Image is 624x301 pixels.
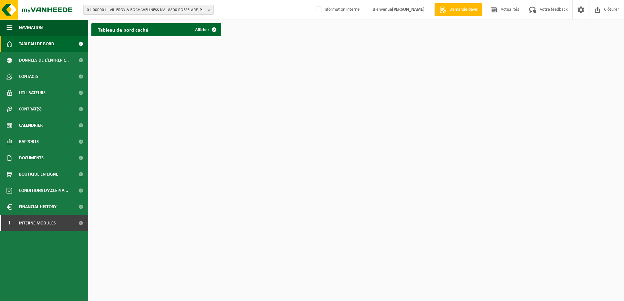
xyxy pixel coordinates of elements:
[19,20,43,36] span: Navigation
[434,3,482,16] a: Demande devis
[7,215,12,231] span: I
[19,182,68,199] span: Conditions d'accepta...
[91,23,155,36] h2: Tableau de bord caché
[19,117,43,134] span: Calendrier
[83,5,214,15] button: 01-000001 - VILLEROY & BOCH WELLNESS NV - 8800 ROESELARE, POPULIERSTRAAT 1
[19,166,58,182] span: Boutique en ligne
[19,215,56,231] span: Interne modules
[195,28,209,32] span: Afficher
[190,23,221,36] a: Afficher
[19,150,44,166] span: Documents
[19,199,56,215] span: Financial History
[314,5,360,15] label: Information interne
[448,7,479,13] span: Demande devis
[392,7,425,12] strong: [PERSON_NAME]
[19,101,41,117] span: Contrat(s)
[19,68,39,85] span: Contacts
[87,5,205,15] span: 01-000001 - VILLEROY & BOCH WELLNESS NV - 8800 ROESELARE, POPULIERSTRAAT 1
[19,134,39,150] span: Rapports
[19,85,46,101] span: Utilisateurs
[19,52,69,68] span: Données de l'entrepr...
[19,36,54,52] span: Tableau de bord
